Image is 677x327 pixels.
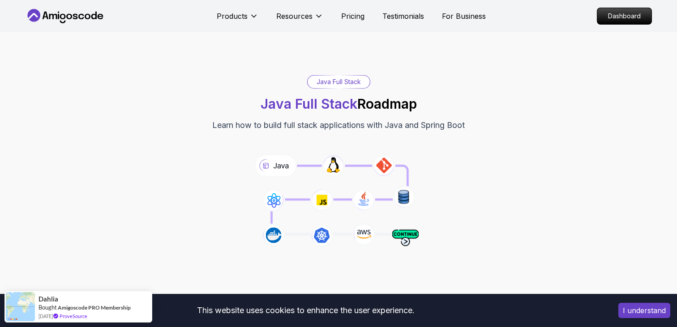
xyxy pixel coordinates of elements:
button: Resources [276,11,323,29]
a: For Business [442,11,486,21]
a: Pricing [341,11,364,21]
p: Dashboard [597,8,651,24]
div: This website uses cookies to enhance the user experience. [7,301,605,320]
a: Testimonials [382,11,424,21]
button: Accept cookies [618,303,670,318]
img: provesource social proof notification image [6,292,35,321]
p: Products [217,11,248,21]
h1: Roadmap [261,96,417,112]
span: Bought [39,304,57,311]
a: Amigoscode PRO Membership [58,304,131,311]
span: [DATE] [39,313,53,319]
a: ProveSource [60,312,87,320]
p: Resources [276,11,313,21]
button: Products [217,11,258,29]
span: Dahlia [39,295,58,304]
a: Dashboard [597,8,652,25]
div: Java Full Stack [308,76,370,88]
p: Learn how to build full stack applications with Java and Spring Boot [212,119,465,132]
span: Java Full Stack [261,96,357,112]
